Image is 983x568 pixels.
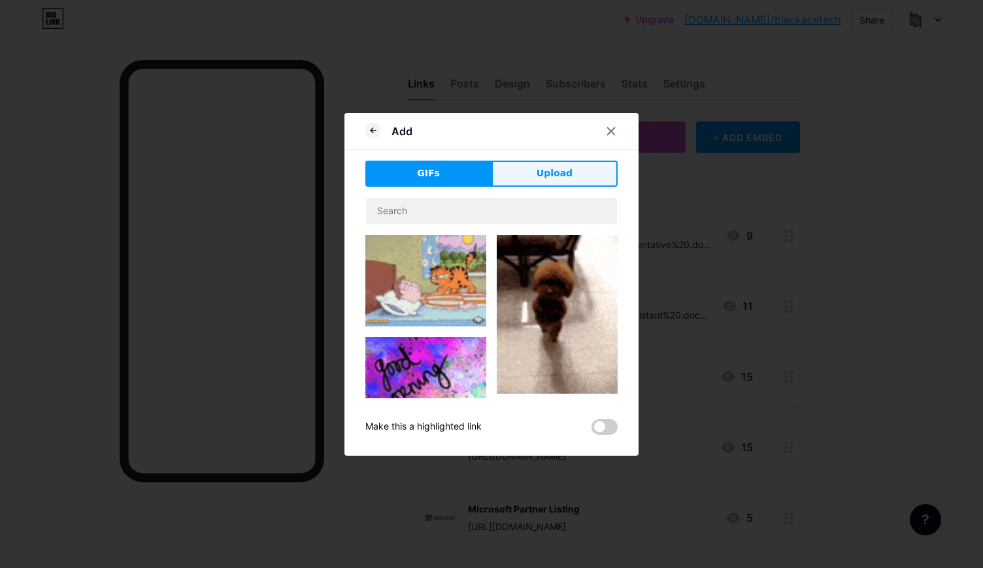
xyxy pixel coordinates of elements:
[537,166,573,180] span: Upload
[491,161,618,187] button: Upload
[392,123,412,139] div: Add
[365,337,486,458] img: Gihpy
[365,419,482,435] div: Make this a highlighted link
[365,235,486,327] img: Gihpy
[497,235,618,394] img: Gihpy
[366,198,617,224] input: Search
[417,166,440,180] span: GIFs
[365,161,491,187] button: GIFs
